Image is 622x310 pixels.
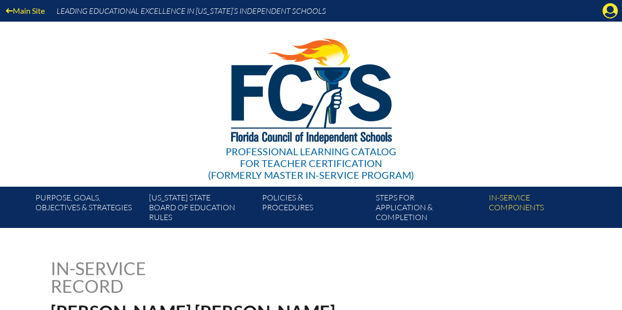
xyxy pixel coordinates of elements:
[204,20,418,183] a: Professional Learning Catalog for Teacher Certification(formerly Master In-service Program)
[51,259,249,295] h1: In-service record
[240,157,382,169] span: for Teacher Certification
[208,145,414,181] div: Professional Learning Catalog (formerly Master In-service Program)
[209,22,413,156] img: FCISlogo221.eps
[2,4,49,17] a: Main Site
[485,191,598,228] a: In-servicecomponents
[372,191,485,228] a: Steps forapplication & completion
[258,191,371,228] a: Policies &Procedures
[602,3,618,19] svg: Manage account
[145,191,258,228] a: [US_STATE] StateBoard of Education rules
[31,191,145,228] a: Purpose, goals,objectives & strategies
